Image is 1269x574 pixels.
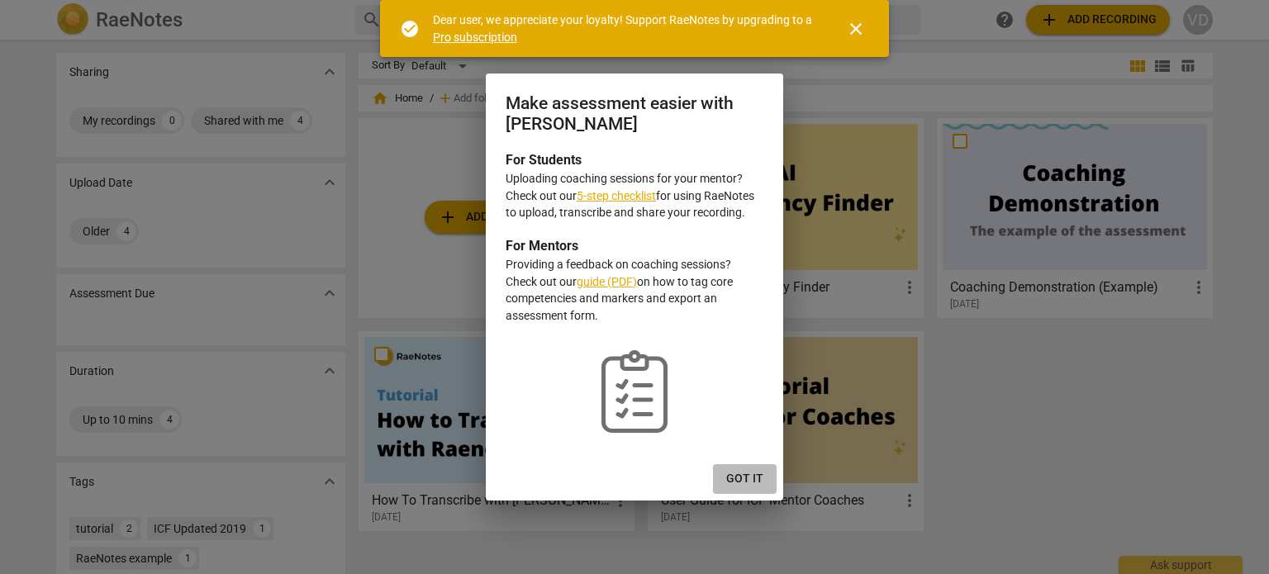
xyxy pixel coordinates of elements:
[506,152,582,168] b: For Students
[506,170,763,221] p: Uploading coaching sessions for your mentor? Check out our for using RaeNotes to upload, transcri...
[506,238,578,254] b: For Mentors
[836,9,876,49] button: Close
[433,12,816,45] div: Dear user, we appreciate your loyalty! Support RaeNotes by upgrading to a
[577,275,637,288] a: guide (PDF)
[433,31,517,44] a: Pro subscription
[846,19,866,39] span: close
[713,464,777,494] button: Got it
[577,189,656,202] a: 5-step checklist
[506,256,763,324] p: Providing a feedback on coaching sessions? Check out our on how to tag core competencies and mark...
[400,19,420,39] span: check_circle
[506,93,763,134] h2: Make assessment easier with [PERSON_NAME]
[726,471,763,487] span: Got it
